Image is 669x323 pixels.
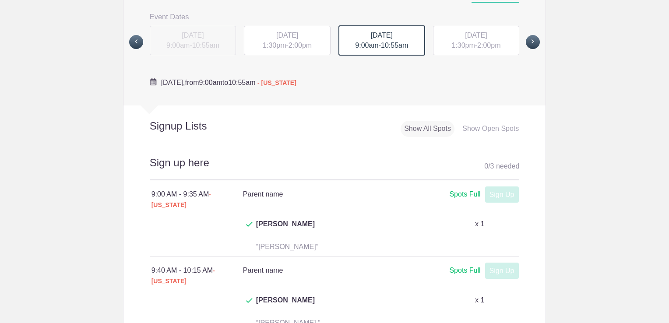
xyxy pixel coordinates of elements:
[161,79,296,86] span: from to
[276,32,298,39] span: [DATE]
[151,189,243,210] div: 9:00 AM - 9:35 AM
[161,79,185,86] span: [DATE],
[338,25,426,56] button: [DATE] 9:00am-10:55am
[475,295,484,305] p: x 1
[123,119,264,133] h2: Signup Lists
[243,25,331,56] button: [DATE] 1:30pm-2:00pm
[371,32,393,39] span: [DATE]
[484,160,519,173] div: 0 3 needed
[263,42,286,49] span: 1:30pm
[475,219,484,229] p: x 1
[150,10,520,23] h3: Event Dates
[246,222,253,227] img: Check dark green
[199,79,222,86] span: 9:00am
[477,42,500,49] span: 2:00pm
[151,265,243,286] div: 9:40 AM - 10:15 AM
[243,189,380,200] h4: Parent name
[256,243,318,250] span: “[PERSON_NAME]”
[228,79,255,86] span: 10:55am
[465,32,487,39] span: [DATE]
[151,191,211,208] span: - [US_STATE]
[256,295,315,316] span: [PERSON_NAME]
[246,298,253,303] img: Check dark green
[256,219,315,240] span: [PERSON_NAME]
[244,26,331,56] div: -
[289,42,312,49] span: 2:00pm
[257,79,296,86] span: - [US_STATE]
[451,42,475,49] span: 1:30pm
[401,121,454,137] div: Show All Spots
[381,42,408,49] span: 10:55am
[151,267,215,284] span: - [US_STATE]
[459,121,522,137] div: Show Open Spots
[433,25,520,56] button: [DATE] 1:30pm-2:00pm
[355,42,378,49] span: 9:00am
[150,78,157,85] img: Cal purple
[338,25,425,56] div: -
[150,155,520,180] h2: Sign up here
[449,189,480,200] div: Spots Full
[488,162,490,170] span: /
[433,26,520,56] div: -
[449,265,480,276] div: Spots Full
[243,265,380,276] h4: Parent name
